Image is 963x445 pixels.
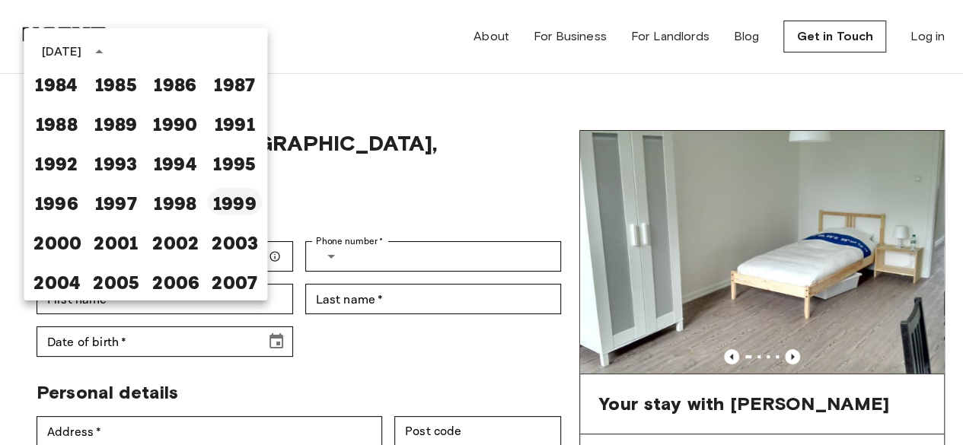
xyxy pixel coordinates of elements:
[783,21,886,52] a: Get in Touch
[316,234,384,248] label: Phone number
[734,27,760,46] a: Blog
[29,148,84,176] button: 1992
[18,74,945,130] a: Back to details
[305,284,562,314] div: Last name
[261,326,292,357] button: Choose date
[724,349,739,364] button: Previous image
[158,27,229,46] p: Find a Home
[785,349,800,364] button: Previous image
[29,188,84,215] button: 1996
[88,188,143,215] button: 1997
[88,227,143,255] button: 2001
[269,250,281,262] svg: Make sure your email is correct — we'll send your booking details there.
[29,267,84,294] button: 2004
[207,148,262,176] button: 1995
[148,109,202,136] button: 1990
[29,69,84,97] button: 1984
[474,27,509,46] a: About
[18,27,110,42] img: Habyt
[148,69,202,97] button: 1986
[88,109,143,136] button: 1989
[29,109,84,136] button: 1988
[148,148,202,176] button: 1994
[534,27,607,46] a: For Business
[148,188,202,215] button: 1998
[580,131,944,373] img: Marketing picture of unit DE-03-015-02M
[598,393,889,415] span: Your stay with [PERSON_NAME]
[316,241,346,272] button: Select country
[29,227,84,255] button: 2000
[207,267,262,294] button: 2007
[88,267,143,294] button: 2005
[207,69,262,97] button: 1987
[631,27,709,46] a: For Landlords
[207,227,262,255] button: 2003
[910,27,945,46] a: Log in
[88,148,143,176] button: 1993
[207,109,262,136] button: 1991
[37,381,178,403] span: Personal details
[207,188,262,215] button: 1999
[88,69,143,97] button: 1985
[148,227,202,255] button: 2002
[86,39,112,65] button: year view is open, switch to calendar view
[148,267,202,294] button: 2006
[42,43,81,61] div: [DATE]
[37,130,561,182] span: Private room in [GEOGRAPHIC_DATA], [GEOGRAPHIC_DATA]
